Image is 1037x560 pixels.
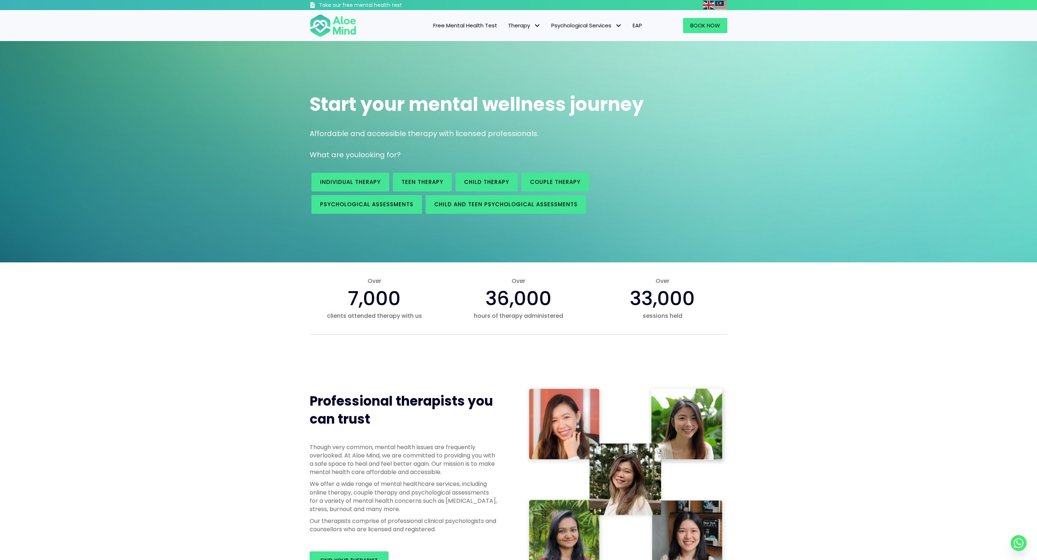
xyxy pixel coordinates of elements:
[393,173,452,191] a: Teen Therapy
[532,21,542,31] span: Therapy: submenu
[310,480,497,513] p: We offer a wide range of mental healthcare services, including online therapy, couple therapy and...
[310,14,356,37] img: Aloe mind Logo
[310,2,440,10] a: Take our free mental health test
[598,277,727,285] span: Over
[310,91,644,117] span: Start your mental wellness journey
[310,150,359,160] span: What are you
[319,2,440,9] h3: Take our free mental health test
[715,1,727,9] a: Malay
[715,1,727,9] img: ms
[551,22,622,29] span: Psychological Services
[683,18,727,33] a: Book Now
[320,200,413,208] span: Psychological assessments
[310,443,497,477] p: Though very common, mental health issues are frequently overlooked. At Aloe Mind, we are committe...
[434,200,578,208] span: Child and Teen Psychological assessments
[703,1,714,9] img: en
[433,22,497,29] span: Free Mental Health Test
[310,128,727,139] p: Affordable and accessible therapy with licensed professionals.
[503,18,546,33] a: TherapyTherapy: submenu
[320,178,381,186] span: Individual therapy
[348,285,401,312] span: 7,000
[508,22,540,29] span: Therapy
[530,178,580,186] span: Couple therapy
[401,178,443,186] span: Teen Therapy
[690,22,720,29] span: Book Now
[310,392,493,428] span: Professional therapists you can trust
[426,195,586,214] a: Child and Teen Psychological assessments
[310,277,439,285] span: Over
[546,18,627,33] a: Psychological ServicesPsychological Services: submenu
[428,18,503,33] a: Free Mental Health Test
[464,178,509,186] span: Child Therapy
[311,173,389,191] a: Individual therapy
[310,517,497,533] p: Our therapists comprise of professional clinical psychologists and counsellors who are licensed a...
[703,1,715,9] a: English
[613,21,624,31] span: Psychological Services: submenu
[454,312,583,320] span: hours of therapy administered
[630,285,695,312] span: 33,000
[310,312,439,320] span: clients attended therapy with us
[359,150,401,160] span: looking for?
[311,195,422,214] a: Psychological assessments
[627,18,647,33] a: EAP
[633,22,642,29] span: EAP
[366,18,647,33] nav: Menu
[455,173,518,191] a: Child Therapy
[521,173,589,191] a: Couple therapy
[598,312,727,320] span: sessions held
[454,277,583,285] span: Over
[1011,535,1027,551] a: Whatsapp
[485,285,552,312] span: 36,000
